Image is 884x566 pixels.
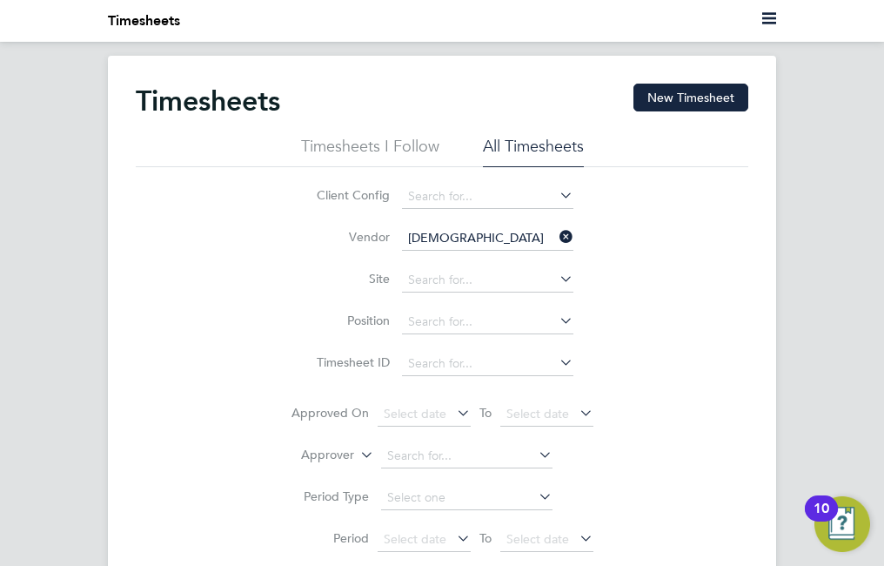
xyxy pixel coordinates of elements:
label: Vendor [311,229,390,245]
li: No results found [400,251,573,273]
label: Timesheet ID [311,354,390,370]
li: Timesheets [108,10,180,31]
li: Timesheets I Follow [301,136,439,167]
h2: Timesheets [136,84,280,118]
input: Search for... [402,185,573,209]
div: 10 [814,509,829,531]
li: All Timesheets [483,136,584,167]
span: Select date [384,531,446,547]
button: Open Resource Center, 10 new notifications [814,496,870,552]
span: Select date [384,406,446,421]
input: Search for... [381,444,552,468]
label: Approver [276,447,354,464]
input: Search for... [402,352,573,376]
label: Site [311,271,390,286]
button: New Timesheet [633,84,748,111]
input: Search for... [402,226,573,251]
input: Select one [381,486,552,510]
label: Approved On [291,405,369,421]
label: Period Type [291,489,369,504]
label: Position [311,313,390,328]
label: Period [291,530,369,546]
input: Search for... [402,310,573,334]
span: Select date [506,531,569,547]
span: Select date [506,406,569,421]
label: Client Config [311,187,390,203]
span: To [474,401,497,424]
input: Search for... [402,268,573,293]
span: To [474,527,497,549]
